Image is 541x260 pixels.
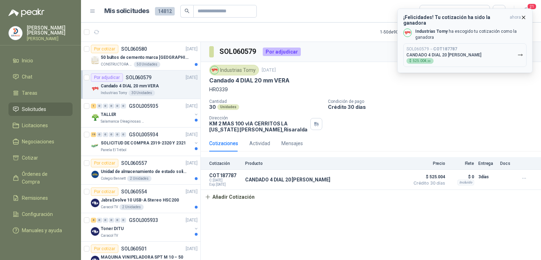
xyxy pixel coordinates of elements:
[91,104,96,109] div: 1
[121,218,126,223] div: 0
[403,14,507,26] h3: ¡Felicidades! Tu cotización ha sido la ganadora
[397,8,533,73] button: ¡Felicidades! Tu cotización ha sido la ganadoraahora Company LogoIndustrias Tomy ha escogido tu c...
[126,75,151,80] p: SOL060579
[458,180,474,185] div: Incluido
[424,7,439,15] div: Todas
[209,104,216,110] p: 30
[8,103,73,116] a: Solicitudes
[91,199,99,207] img: Company Logo
[209,161,241,166] p: Cotización
[81,185,200,213] a: Por cotizarSOL060554[DATE] Company LogoJabra Evolve 10 USB-A Stereo HSC200Caracol TV2 Unidades
[91,170,99,179] img: Company Logo
[81,42,200,70] a: Por cotizarSOL060580[DATE] Company Logo50 bultos de cemento marca [GEOGRAPHIC_DATA]CONSTRUCTORA G...
[91,113,99,122] img: Company Logo
[8,135,73,148] a: Negociaciones
[186,160,198,167] p: [DATE]
[8,224,73,237] a: Manuales y ayuda
[8,70,73,83] a: Chat
[520,5,533,18] button: 21
[510,14,521,26] span: ahora
[101,233,118,239] p: Caracol TV
[91,227,99,236] img: Company Logo
[127,176,151,181] div: 2 Unidades
[27,37,73,41] p: [PERSON_NAME]
[186,217,198,224] p: [DATE]
[8,151,73,165] a: Cotizar
[201,190,259,204] button: Añadir Cotización
[209,116,307,120] p: Dirección
[115,132,120,137] div: 0
[22,154,38,162] span: Cotizar
[22,170,66,186] span: Órdenes de Compra
[97,132,102,137] div: 0
[22,122,48,129] span: Licitaciones
[101,54,188,61] p: 50 bultos de cemento marca [GEOGRAPHIC_DATA]
[186,246,198,252] p: [DATE]
[404,29,411,37] img: Company Logo
[22,105,46,113] span: Solicitudes
[9,26,22,40] img: Company Logo
[81,70,200,99] a: Por adjudicarSOL060579[DATE] Company LogoCandado 4 DIAL 20 mm VERAIndustrias Tomy30 Unidades
[91,56,99,64] img: Company Logo
[413,59,431,63] span: 525.004
[115,104,120,109] div: 0
[104,6,149,16] h1: Mis solicitudes
[22,194,48,202] span: Remisiones
[415,29,448,34] b: Industrias Tomy
[22,57,33,64] span: Inicio
[109,132,114,137] div: 0
[449,173,474,181] p: $ 0
[8,208,73,221] a: Configuración
[186,103,198,110] p: [DATE]
[8,8,44,17] img: Logo peakr
[121,189,147,194] p: SOL060554
[103,218,108,223] div: 0
[403,43,527,67] button: SOL060579→COT187787CANDADO 4 DIAL 20 [PERSON_NAME]$525.004,20
[91,45,118,53] div: Por cotizar
[109,104,114,109] div: 0
[101,119,145,124] p: Salamanca Oleaginosas SAS
[217,104,239,110] div: Unidades
[101,83,159,89] p: Candado 4 DIAL 20 mm VERA
[101,62,132,67] p: CONSTRUCTORA GRUPO FIP
[410,161,445,166] p: Precio
[245,161,406,166] p: Producto
[211,66,218,74] img: Company Logo
[209,182,241,187] span: Exp: [DATE]
[406,47,457,52] p: SOL060579 →
[129,90,155,96] div: 30 Unidades
[249,140,270,147] div: Actividad
[209,178,241,182] span: C: [DATE]
[185,8,189,13] span: search
[91,132,96,137] div: 19
[22,73,32,81] span: Chat
[527,3,537,10] span: 21
[427,60,431,63] span: ,20
[91,187,118,196] div: Por cotizar
[186,188,198,195] p: [DATE]
[91,73,123,82] div: Por adjudicar
[91,218,96,223] div: 4
[209,99,322,104] p: Cantidad
[380,26,426,38] div: 1 - 50 de 9053
[101,140,186,147] p: SOLICITUD DE COMPRA 2319-2320 Y 2321
[134,62,160,67] div: 50 Unidades
[8,167,73,188] a: Órdenes de Compra
[406,52,481,57] p: CANDADO 4 DIAL 20 [PERSON_NAME]
[91,216,199,239] a: 4 0 0 0 0 0 GSOL005933[DATE] Company LogoToner DITUCaracol TV
[129,104,158,109] p: GSOL005935
[186,74,198,81] p: [DATE]
[410,181,445,185] span: Crédito 30 días
[101,147,126,153] p: Panela El Trébol
[500,161,514,166] p: Docs
[209,65,259,75] div: Industrias Tomy
[101,197,179,204] p: Jabra Evolve 10 USB-A Stereo HSC200
[97,104,102,109] div: 0
[109,218,114,223] div: 0
[263,48,301,56] div: Por adjudicar
[209,120,307,132] p: KM 2 MAS 100 vIA CERRITOS LA [US_STATE] [PERSON_NAME] , Risaralda
[8,191,73,205] a: Remisiones
[91,244,118,253] div: Por cotizar
[103,132,108,137] div: 0
[478,161,496,166] p: Entrega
